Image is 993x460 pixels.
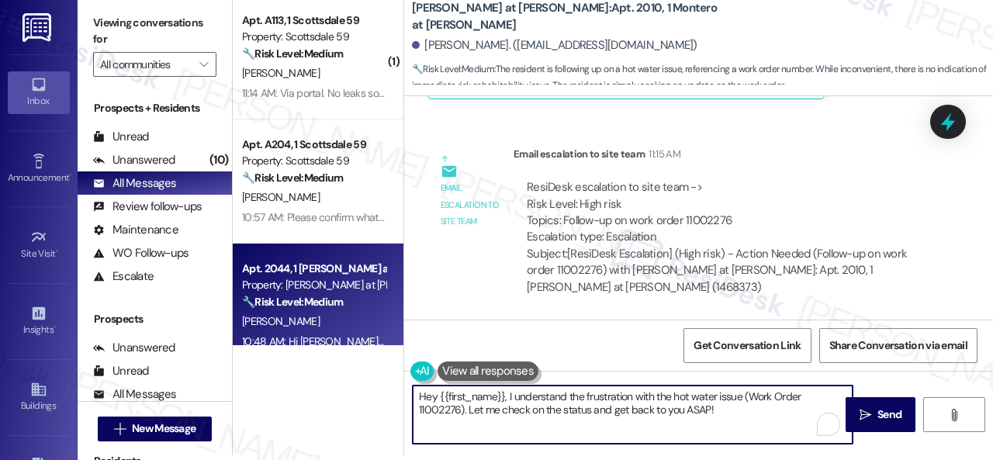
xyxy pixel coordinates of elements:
[242,66,320,80] span: [PERSON_NAME]
[114,423,126,435] i: 
[527,246,921,296] div: Subject: [ResiDesk Escalation] (High risk) - Action Needed (Follow-up on work order 11002276) wit...
[877,406,901,423] span: Send
[860,409,871,421] i: 
[93,129,149,145] div: Unread
[8,224,70,266] a: Site Visit •
[242,314,320,328] span: [PERSON_NAME]
[100,52,192,77] input: All communities
[948,409,960,421] i: 
[93,222,178,238] div: Maintenance
[441,180,501,230] div: Email escalation to site team
[93,245,189,261] div: WO Follow-ups
[829,337,967,354] span: Share Conversation via email
[846,397,915,432] button: Send
[242,295,343,309] strong: 🔧 Risk Level: Medium
[242,86,618,100] div: 11:14 AM: Via portal. No leaks so far but before they came though, it stopped already.
[93,363,149,379] div: Unread
[199,58,208,71] i: 
[8,300,70,342] a: Insights •
[78,100,232,116] div: Prospects + Residents
[242,12,386,29] div: Apt. A113, 1 Scottsdale 59
[93,175,176,192] div: All Messages
[93,386,176,403] div: All Messages
[8,376,70,418] a: Buildings
[78,311,232,327] div: Prospects
[69,170,71,181] span: •
[412,37,697,54] div: [PERSON_NAME]. ([EMAIL_ADDRESS][DOMAIN_NAME])
[242,261,386,277] div: Apt. 2044, 1 [PERSON_NAME] at [PERSON_NAME]
[242,190,320,204] span: [PERSON_NAME]
[645,146,680,162] div: 11:15 AM
[8,71,70,113] a: Inbox
[242,137,386,153] div: Apt. A204, 1 Scottsdale 59
[242,277,386,293] div: Property: [PERSON_NAME] at [PERSON_NAME]
[93,340,175,356] div: Unanswered
[54,322,56,333] span: •
[242,171,343,185] strong: 🔧 Risk Level: Medium
[819,328,977,363] button: Share Conversation via email
[694,337,801,354] span: Get Conversation Link
[22,13,54,42] img: ResiDesk Logo
[93,199,202,215] div: Review follow-ups
[56,246,58,257] span: •
[93,268,154,285] div: Escalate
[242,29,386,45] div: Property: Scottsdale 59
[413,386,853,444] textarea: To enrich screen reader interactions, please activate Accessibility in Grammarly extension settings
[98,417,213,441] button: New Message
[132,420,195,437] span: New Message
[527,179,921,246] div: ResiDesk escalation to site team -> Risk Level: High risk Topics: Follow-up on work order 1100227...
[242,153,386,169] div: Property: Scottsdale 59
[514,146,934,168] div: Email escalation to site team
[206,148,232,172] div: (10)
[242,47,343,61] strong: 🔧 Risk Level: Medium
[93,11,216,52] label: Viewing conversations for
[412,63,494,75] strong: 🔧 Risk Level: Medium
[412,61,993,95] span: : The resident is following up on a hot water issue, referencing a work order number. While incon...
[683,328,811,363] button: Get Conversation Link
[93,152,175,168] div: Unanswered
